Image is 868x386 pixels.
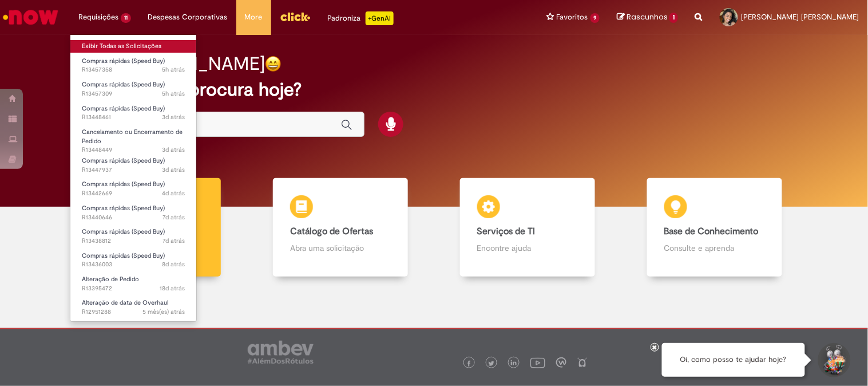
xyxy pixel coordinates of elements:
[162,145,185,154] time: 26/08/2025 13:53:39
[742,12,859,22] span: [PERSON_NAME] [PERSON_NAME]
[466,361,472,367] img: logo_footer_facebook.png
[162,189,185,198] time: 25/08/2025 08:10:58
[290,226,373,237] b: Catálogo de Ofertas
[556,357,566,368] img: logo_footer_workplace.png
[70,103,196,124] a: Aberto R13448461 : Compras rápidas (Speed Buy)
[366,11,394,25] p: +GenAi
[148,11,228,23] span: Despesas Corporativas
[1,6,60,29] img: ServiceNow
[817,343,851,377] button: Iniciar Conversa de Suporte
[160,284,185,293] time: 11/08/2025 11:13:00
[162,260,185,269] time: 21/08/2025 12:16:54
[82,80,165,89] span: Compras rápidas (Speed Buy)
[162,65,185,74] time: 28/08/2025 11:48:31
[245,11,263,23] span: More
[489,361,494,367] img: logo_footer_twitter.png
[434,178,621,277] a: Serviços de TI Encontre ajuda
[82,113,185,122] span: R13448461
[162,145,185,154] span: 3d atrás
[328,11,394,25] div: Padroniza
[70,78,196,100] a: Aberto R13457309 : Compras rápidas (Speed Buy)
[621,178,808,277] a: Base de Conhecimento Consulte e aprenda
[664,242,765,254] p: Consulte e aprenda
[121,13,131,23] span: 11
[590,13,600,23] span: 9
[70,126,196,151] a: Aberto R13448449 : Cancelamento ou Encerramento de Pedido
[70,273,196,294] a: Aberto R13395472 : Alteração de Pedido
[60,178,247,277] a: Tirar dúvidas Tirar dúvidas com Lupi Assist e Gen Ai
[248,341,314,364] img: logo_footer_ambev_rotulo_gray.png
[162,260,185,269] span: 8d atrás
[78,11,118,23] span: Requisições
[664,226,759,237] b: Base de Conhecimento
[162,89,185,98] span: 5h atrás
[82,65,185,74] span: R13457358
[160,284,185,293] span: 18d atrás
[162,65,185,74] span: 5h atrás
[82,166,185,175] span: R13447937
[662,343,805,377] div: Oi, como posso te ajudar hoje?
[247,178,434,277] a: Catálogo de Ofertas Abra uma solicitação
[82,213,185,222] span: R13440646
[82,275,139,283] span: Alteração de Pedido
[86,80,782,100] h2: O que você procura hoje?
[82,104,165,113] span: Compras rápidas (Speed Buy)
[477,226,536,237] b: Serviços de TI
[70,178,196,199] a: Aberto R13442669 : Compras rápidas (Speed Buy)
[82,284,185,293] span: R13395472
[617,12,678,23] a: Rascunhos
[70,297,196,318] a: Aberto R12951288 : Alteração de data de Overhaul
[577,357,588,368] img: logo_footer_naosei.png
[82,308,185,317] span: R12951288
[82,145,185,155] span: R13448449
[530,355,545,370] img: logo_footer_youtube.png
[142,308,185,316] time: 15/04/2025 14:59:09
[70,226,196,247] a: Aberto R13438812 : Compras rápidas (Speed Buy)
[142,308,185,316] span: 5 mês(es) atrás
[70,202,196,223] a: Aberto R13440646 : Compras rápidas (Speed Buy)
[70,55,196,76] a: Aberto R13457358 : Compras rápidas (Speed Buy)
[557,11,588,23] span: Favoritos
[627,11,668,22] span: Rascunhos
[280,8,311,25] img: click_logo_yellow_360x200.png
[82,180,165,188] span: Compras rápidas (Speed Buy)
[70,34,197,322] ul: Requisições
[82,237,185,246] span: R13438812
[162,113,185,121] span: 3d atrás
[82,57,165,65] span: Compras rápidas (Speed Buy)
[477,242,578,254] p: Encontre ajuda
[162,237,185,245] time: 22/08/2025 09:47:38
[82,227,165,236] span: Compras rápidas (Speed Buy)
[82,204,165,212] span: Compras rápidas (Speed Buy)
[162,237,185,245] span: 7d atrás
[82,189,185,198] span: R13442669
[82,128,183,145] span: Cancelamento ou Encerramento de Pedido
[162,166,185,174] time: 26/08/2025 11:45:37
[162,89,185,98] time: 28/08/2025 11:43:25
[70,250,196,271] a: Aberto R13436003 : Compras rápidas (Speed Buy)
[162,213,185,222] span: 7d atrás
[82,260,185,269] span: R13436003
[162,166,185,174] span: 3d atrás
[290,242,391,254] p: Abra uma solicitação
[70,40,196,53] a: Exibir Todas as Solicitações
[82,298,168,307] span: Alteração de data de Overhaul
[70,155,196,176] a: Aberto R13447937 : Compras rápidas (Speed Buy)
[82,251,165,260] span: Compras rápidas (Speed Buy)
[511,360,517,367] img: logo_footer_linkedin.png
[162,189,185,198] span: 4d atrás
[82,156,165,165] span: Compras rápidas (Speed Buy)
[162,113,185,121] time: 26/08/2025 13:55:38
[82,89,185,99] span: R13457309
[162,213,185,222] time: 22/08/2025 16:00:08
[265,56,282,72] img: happy-face.png
[669,13,678,23] span: 1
